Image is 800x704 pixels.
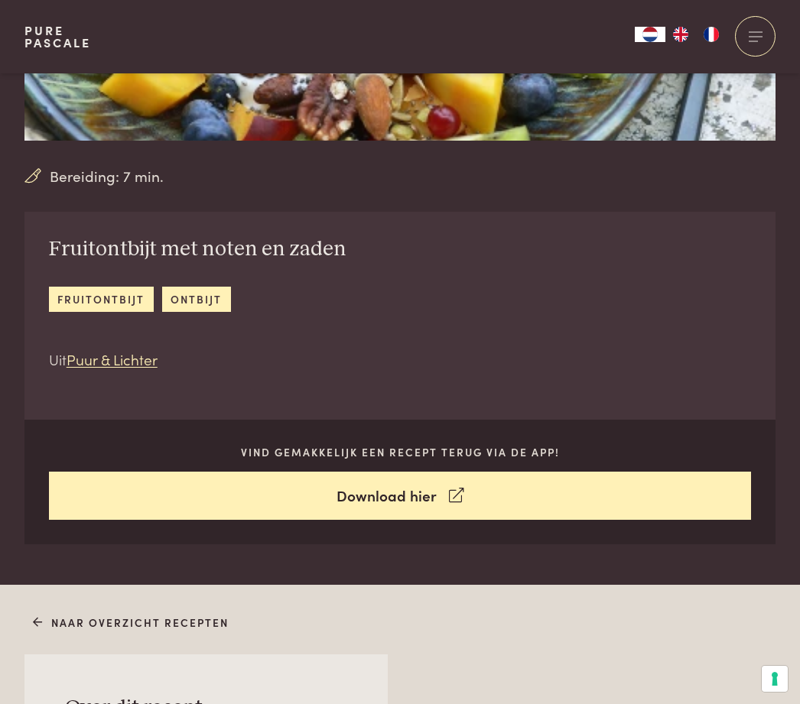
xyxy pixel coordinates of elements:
a: EN [665,27,696,42]
a: Puur & Lichter [67,349,158,369]
a: PurePascale [24,24,91,49]
ul: Language list [665,27,727,42]
a: ontbijt [162,287,231,312]
p: Vind gemakkelijk een recept terug via de app! [49,444,752,460]
a: NL [635,27,665,42]
button: Uw voorkeuren voor toestemming voor trackingtechnologieën [762,666,788,692]
a: fruitontbijt [49,287,154,312]
a: Download hier [49,472,752,520]
div: Language [635,27,665,42]
span: Bereiding: 7 min. [50,165,164,187]
h2: Fruitontbijt met noten en zaden [49,236,346,263]
a: Naar overzicht recepten [33,615,229,631]
aside: Language selected: Nederlands [635,27,727,42]
p: Uit [49,349,346,371]
a: FR [696,27,727,42]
